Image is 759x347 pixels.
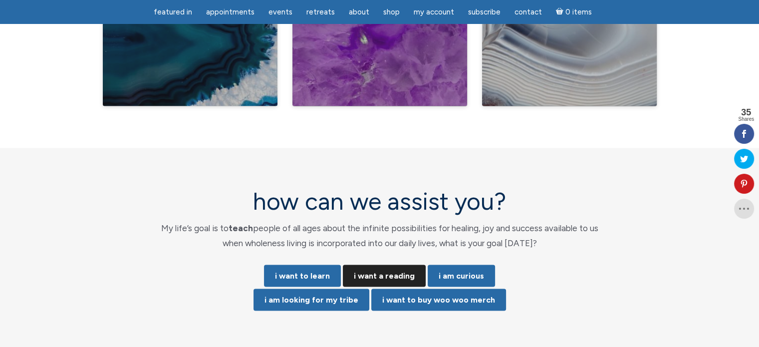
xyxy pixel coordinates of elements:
h2: how can we assist you? [150,188,609,215]
span: Shares [738,117,754,122]
a: featured in [148,2,198,22]
a: i want to learn [264,265,341,287]
span: featured in [154,7,192,16]
a: Contact [508,2,548,22]
span: 35 [738,108,754,117]
a: Appointments [200,2,260,22]
a: Subscribe [462,2,506,22]
a: Events [262,2,298,22]
span: About [349,7,369,16]
span: Shop [383,7,400,16]
a: i want a reading [343,265,426,287]
p: My life’s goal is to people of all ages about the infinite possibilities for healing, joy and suc... [150,221,609,251]
strong: teach [229,223,253,233]
a: i want to buy woo woo merch [371,289,506,311]
a: i am looking for my tribe [253,289,369,311]
a: Retreats [300,2,341,22]
a: i am curious [428,265,495,287]
span: My Account [414,7,454,16]
a: My Account [408,2,460,22]
span: Retreats [306,7,335,16]
a: Shop [377,2,406,22]
i: Cart [556,7,565,16]
span: Appointments [206,7,254,16]
span: Contact [514,7,542,16]
a: About [343,2,375,22]
span: Subscribe [468,7,501,16]
span: 0 items [565,8,591,16]
span: Events [268,7,292,16]
a: Cart0 items [550,1,598,22]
